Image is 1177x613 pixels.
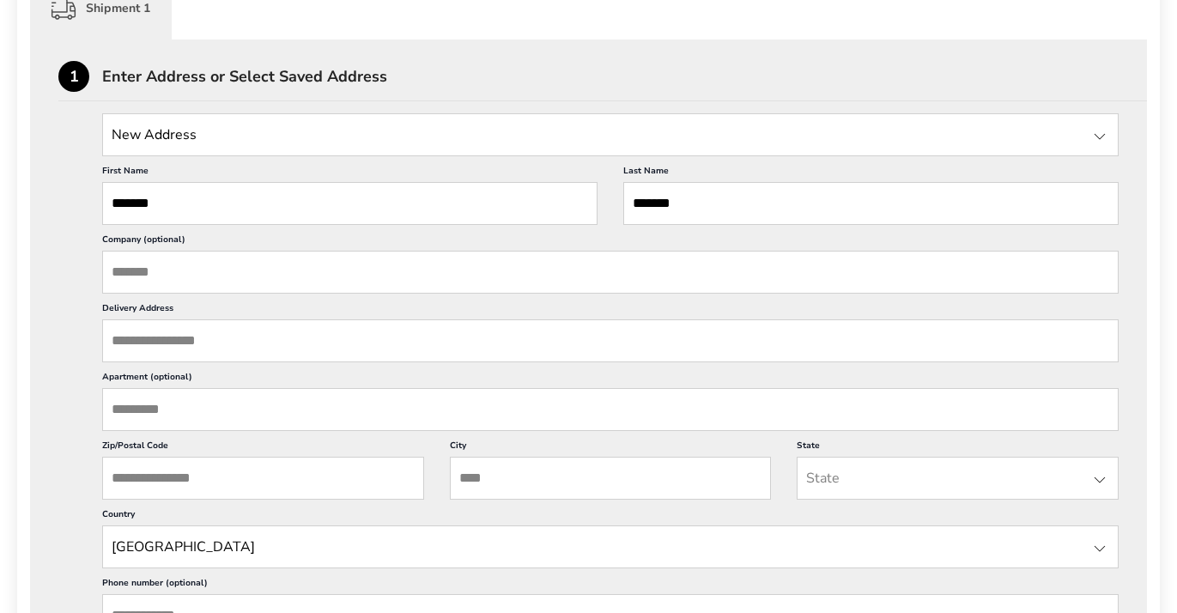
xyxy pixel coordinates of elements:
[58,61,89,92] div: 1
[623,182,1119,225] input: Last Name
[102,251,1119,294] input: Company
[797,457,1119,500] input: State
[450,457,772,500] input: City
[102,577,1119,594] label: Phone number (optional)
[797,440,1119,457] label: State
[102,457,424,500] input: ZIP
[102,371,1119,388] label: Apartment (optional)
[102,525,1119,568] input: State
[102,319,1119,362] input: Delivery Address
[102,234,1119,251] label: Company (optional)
[102,388,1119,431] input: Apartment
[623,165,1119,182] label: Last Name
[102,440,424,457] label: Zip/Postal Code
[102,113,1119,156] input: State
[102,182,598,225] input: First Name
[102,165,598,182] label: First Name
[102,508,1119,525] label: Country
[450,440,772,457] label: City
[102,69,1147,84] div: Enter Address or Select Saved Address
[102,302,1119,319] label: Delivery Address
